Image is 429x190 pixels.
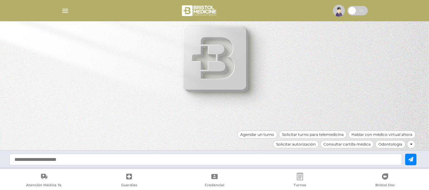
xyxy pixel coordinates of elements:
[294,183,306,188] span: Turnos
[333,5,345,17] img: profile-placeholder.svg
[320,140,374,148] div: Consultar cartilla médica
[375,183,395,188] span: Bristol Doc
[348,131,415,139] div: Hablar con médico virtual ahora
[273,140,319,148] div: Solicitar autorización
[342,173,428,189] a: Bristol Doc
[1,173,87,189] a: Atención Médica Ya
[237,131,277,139] div: Agendar un turno
[87,173,172,189] a: Guardias
[172,173,257,189] a: Credencial
[181,3,218,18] img: bristol-medicine-blanco.png
[121,183,137,188] span: Guardias
[205,183,224,188] span: Credencial
[279,131,347,139] div: Solicitar turno para telemedicina
[375,140,405,148] div: Odontología
[26,183,62,188] span: Atención Médica Ya
[257,173,343,189] a: Turnos
[61,7,69,15] img: Cober_menu-lines-white.svg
